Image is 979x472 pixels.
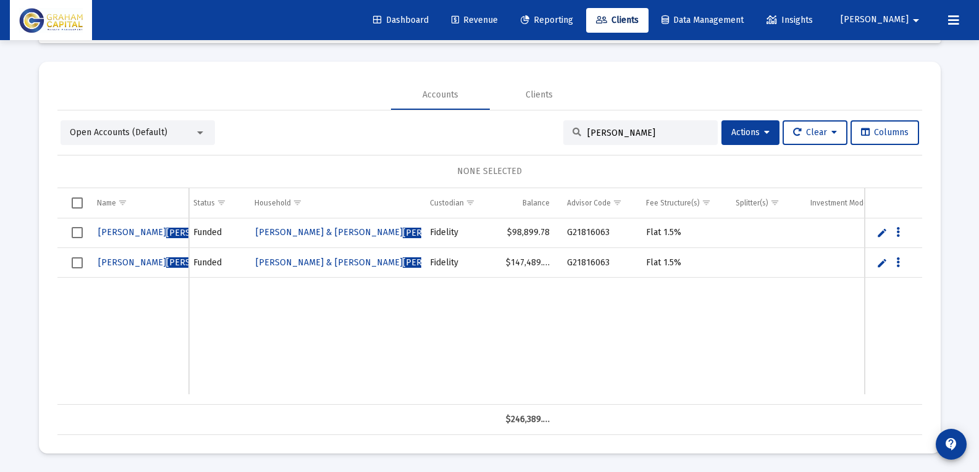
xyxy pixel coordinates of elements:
[721,120,779,145] button: Actions
[166,228,234,238] span: [PERSON_NAME]
[72,197,83,209] div: Select all
[254,198,291,208] div: Household
[596,15,639,25] span: Clients
[98,227,234,238] span: [PERSON_NAME]
[193,198,215,208] div: Status
[841,15,909,25] span: [PERSON_NAME]
[637,188,727,218] td: Column Fee Structure(s)
[944,437,959,452] mat-icon: contact_support
[421,218,497,248] td: Fidelity
[652,8,754,33] a: Data Management
[185,188,246,218] td: Column Status
[403,257,471,268] span: [PERSON_NAME]
[767,15,813,25] span: Insights
[118,198,127,207] span: Show filter options for column 'Name'
[166,257,234,268] span: [PERSON_NAME]
[67,165,912,178] div: NONE SELECTED
[662,15,744,25] span: Data Management
[256,227,513,238] span: [PERSON_NAME] & [PERSON_NAME] Household
[373,15,429,25] span: Dashboard
[421,188,497,218] td: Column Custodian
[826,7,938,32] button: [PERSON_NAME]
[783,120,847,145] button: Clear
[246,188,421,218] td: Column Household
[88,188,190,218] td: Column Name
[646,198,700,208] div: Fee Structure(s)
[256,257,513,268] span: [PERSON_NAME] & [PERSON_NAME] Household
[558,188,637,218] td: Column Advisor Code
[637,248,727,278] td: Flat 1.5%
[430,198,464,208] div: Custodian
[523,198,550,208] div: Balance
[876,257,888,268] a: Edit
[403,228,471,238] span: [PERSON_NAME]
[97,223,235,242] a: [PERSON_NAME][PERSON_NAME]
[876,227,888,238] a: Edit
[19,8,83,33] img: Dashboard
[72,257,83,268] div: Select row
[521,15,573,25] span: Reporting
[72,227,83,238] div: Select row
[567,198,611,208] div: Advisor Code
[193,257,237,269] div: Funded
[909,8,923,33] mat-icon: arrow_drop_down
[861,127,909,138] span: Columns
[810,198,870,208] div: Investment Model
[217,198,226,207] span: Show filter options for column 'Status'
[97,254,235,272] a: [PERSON_NAME][PERSON_NAME]
[363,8,439,33] a: Dashboard
[637,218,727,248] td: Flat 1.5%
[497,248,559,278] td: $147,489.57
[442,8,508,33] a: Revenue
[526,89,553,101] div: Clients
[452,15,498,25] span: Revenue
[851,120,919,145] button: Columns
[98,257,234,268] span: [PERSON_NAME]
[497,218,559,248] td: $98,899.78
[736,198,768,208] div: Splitter(s)
[558,218,637,248] td: G21816063
[802,188,900,218] td: Column Investment Model
[702,198,711,207] span: Show filter options for column 'Fee Structure(s)'
[422,89,458,101] div: Accounts
[57,188,922,435] div: Data grid
[466,198,475,207] span: Show filter options for column 'Custodian'
[70,127,167,138] span: Open Accounts (Default)
[511,8,583,33] a: Reporting
[254,254,515,272] a: [PERSON_NAME] & [PERSON_NAME][PERSON_NAME]Household
[793,127,837,138] span: Clear
[613,198,622,207] span: Show filter options for column 'Advisor Code'
[757,8,823,33] a: Insights
[97,198,116,208] div: Name
[193,226,237,239] div: Funded
[731,127,770,138] span: Actions
[558,248,637,278] td: G21816063
[506,413,550,426] div: $246,389.35
[770,198,779,207] span: Show filter options for column 'Splitter(s)'
[497,188,559,218] td: Column Balance
[586,8,649,33] a: Clients
[727,188,802,218] td: Column Splitter(s)
[293,198,302,207] span: Show filter options for column 'Household'
[254,223,515,242] a: [PERSON_NAME] & [PERSON_NAME][PERSON_NAME]Household
[421,248,497,278] td: Fidelity
[587,128,708,138] input: Search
